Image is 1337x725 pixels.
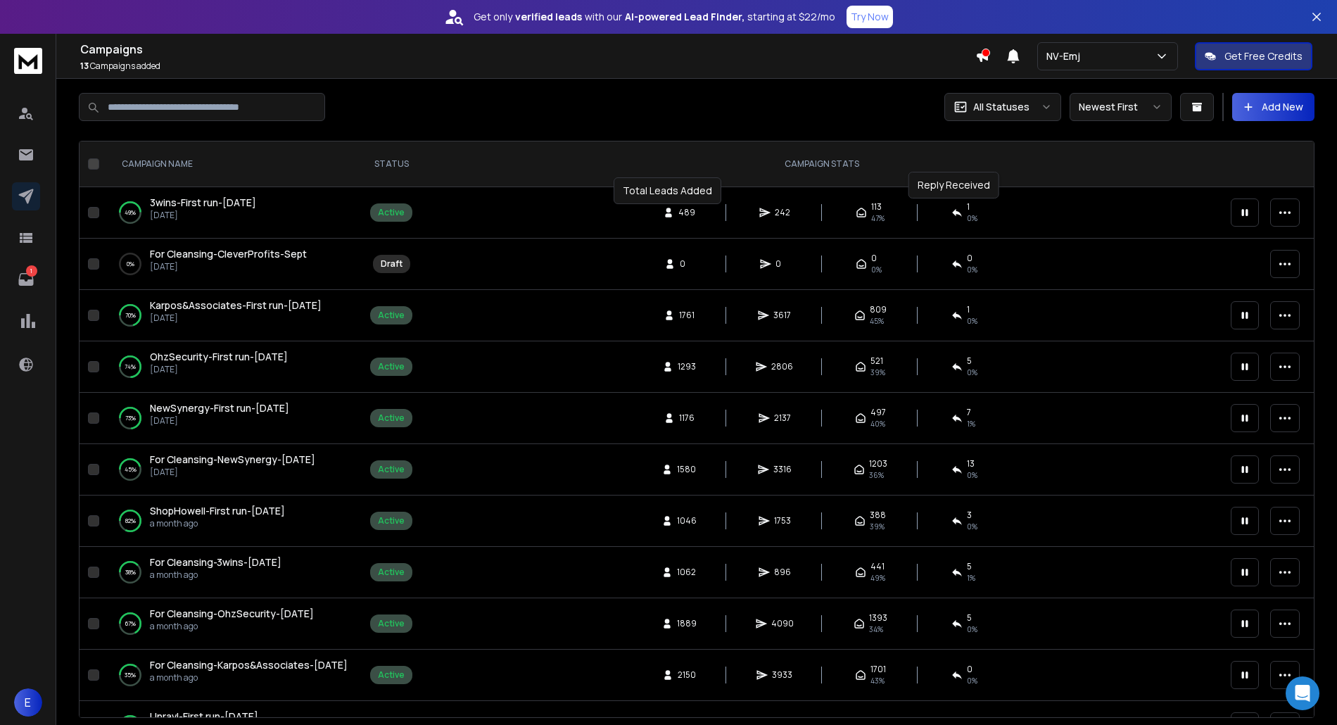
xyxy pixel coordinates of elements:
[150,621,314,632] p: a month ago
[869,458,887,469] span: 1203
[870,315,884,327] span: 45 %
[1224,49,1303,63] p: Get Free Credits
[967,315,977,327] span: 0 %
[870,561,885,572] span: 441
[150,247,307,261] a: For Cleansing-CleverProfits-Sept
[773,310,791,321] span: 3617
[871,253,877,264] span: 0
[125,308,136,322] p: 70 %
[150,350,288,363] span: OhzSecurity-First run-[DATE]
[679,310,695,321] span: 1761
[1286,676,1319,710] div: Open Intercom Messenger
[870,572,885,584] span: 49 %
[125,565,136,579] p: 38 %
[150,607,314,620] span: For Cleansing-OhzSecurity-[DATE]
[1070,93,1172,121] button: Newest First
[150,261,307,272] p: [DATE]
[378,412,405,424] div: Active
[150,453,315,466] span: For Cleansing-NewSynergy-[DATE]
[869,469,884,481] span: 36 %
[677,464,696,475] span: 1580
[378,464,405,475] div: Active
[851,10,889,24] p: Try Now
[14,688,42,717] button: E
[150,401,289,415] a: NewSynergy-First run-[DATE]
[150,196,256,209] span: 3wins-First run-[DATE]
[1195,42,1312,70] button: Get Free Credits
[125,360,136,374] p: 74 %
[150,313,322,324] p: [DATE]
[967,521,977,532] span: 0 %
[105,239,362,290] td: 0%For Cleansing-CleverProfits-Sept[DATE]
[967,612,972,624] span: 5
[973,100,1029,114] p: All Statuses
[150,607,314,621] a: For Cleansing-OhzSecurity-[DATE]
[677,567,696,578] span: 1062
[967,624,977,635] span: 0 %
[678,361,696,372] span: 1293
[378,515,405,527] div: Active
[150,467,315,478] p: [DATE]
[105,290,362,341] td: 70%Karpos&Associates-First run-[DATE][DATE]
[105,393,362,444] td: 73%NewSynergy-First run-[DATE][DATE]
[871,213,885,224] span: 47 %
[515,10,582,24] strong: verified leads
[775,207,790,218] span: 242
[870,510,886,521] span: 388
[678,669,696,681] span: 2150
[150,672,348,683] p: a month ago
[127,257,134,271] p: 0 %
[105,598,362,650] td: 67%For Cleansing-OhzSecurity-[DATE]a month ago
[775,258,790,270] span: 0
[150,210,256,221] p: [DATE]
[625,10,744,24] strong: AI-powered Lead Finder,
[677,515,697,527] span: 1046
[150,555,281,569] a: For Cleansing-3wins-[DATE]
[105,187,362,239] td: 49%3wins-First run-[DATE][DATE]
[105,547,362,598] td: 38%For Cleansing-3wins-[DATE]a month ago
[105,650,362,701] td: 35%For Cleansing-Karpos&Associates-[DATE]a month ago
[474,10,835,24] p: Get only with our starting at $22/mo
[771,618,794,629] span: 4090
[378,669,405,681] div: Active
[378,618,405,629] div: Active
[378,567,405,578] div: Active
[150,350,288,364] a: OhzSecurity-First run-[DATE]
[774,412,791,424] span: 2137
[967,675,977,686] span: 0 %
[967,213,977,224] span: 0 %
[869,612,887,624] span: 1393
[614,177,721,204] div: Total Leads Added
[150,710,258,724] a: Unravl-First run-[DATE]
[871,201,882,213] span: 113
[967,304,970,315] span: 1
[105,496,362,547] td: 82%ShopHowell-First run-[DATE]a month ago
[105,141,362,187] th: CAMPAIGN NAME
[967,355,972,367] span: 5
[967,561,972,572] span: 5
[150,518,285,529] p: a month ago
[680,258,694,270] span: 0
[967,253,972,264] span: 0
[908,172,999,198] div: Reply Received
[26,265,37,277] p: 1
[150,658,348,672] a: For Cleansing-Karpos&Associates-[DATE]
[847,6,893,28] button: Try Now
[12,265,40,294] a: 1
[150,569,281,581] p: a month ago
[871,264,882,275] span: 0%
[967,572,975,584] span: 1 %
[870,304,887,315] span: 809
[1046,49,1086,63] p: NV-Emj
[679,412,695,424] span: 1176
[80,41,975,58] h1: Campaigns
[774,515,791,527] span: 1753
[1232,93,1314,121] button: Add New
[678,207,695,218] span: 489
[150,453,315,467] a: For Cleansing-NewSynergy-[DATE]
[381,258,403,270] div: Draft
